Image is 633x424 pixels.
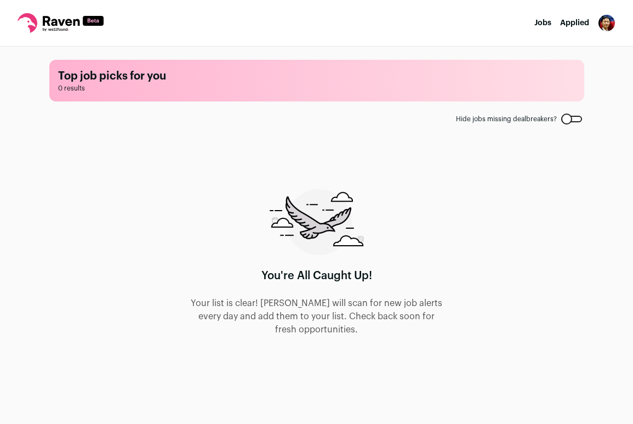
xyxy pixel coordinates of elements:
[598,14,615,32] img: 588538-medium_jpg
[534,19,551,27] a: Jobs
[261,268,372,284] h1: You're All Caught Up!
[58,69,575,84] h1: Top job picks for you
[270,189,364,255] img: raven-searching-graphic-988e480d85f2d7ca07d77cea61a0e572c166f105263382683f1c6e04060d3bee.png
[456,115,557,123] span: Hide jobs missing dealbreakers?
[190,297,444,336] p: Your list is clear! [PERSON_NAME] will scan for new job alerts every day and add them to your lis...
[560,19,589,27] a: Applied
[58,84,575,93] span: 0 results
[598,14,615,32] button: Open dropdown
